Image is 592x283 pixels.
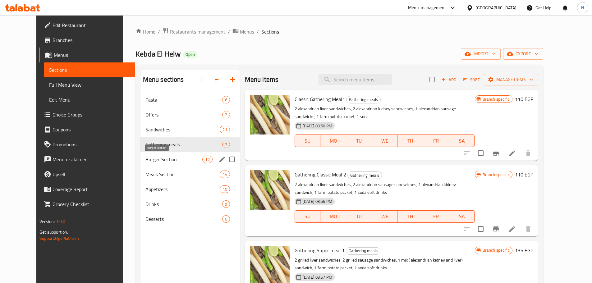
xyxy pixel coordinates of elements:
div: Gathering meals7 [140,137,240,152]
span: Edit Menu [49,96,130,103]
button: TH [397,135,423,147]
span: TU [349,136,369,145]
button: MO [320,135,346,147]
div: items [220,126,230,133]
span: 9 [223,201,230,207]
button: Branch-specific-item [489,221,503,236]
nav: breadcrumb [135,28,543,36]
span: Offers [145,111,222,118]
h6: 110 EGP [515,170,533,179]
div: Meals Section14 [140,167,240,182]
span: Select section [426,73,439,86]
button: TH [397,210,423,223]
span: Menu disclaimer [53,156,130,163]
div: Drinks9 [140,197,240,212]
button: TU [346,210,372,223]
span: [DATE] 03:56 PM [300,199,335,204]
span: 2 [223,112,230,118]
span: Gathering meals [346,96,380,103]
span: Gathering Classic Meal 2 [295,170,346,179]
span: Gathering meals [145,141,222,148]
span: export [508,50,538,58]
h2: Menu sections [143,75,184,84]
span: Manage items [489,76,533,84]
div: items [202,156,212,163]
span: 1.0.0 [56,217,66,226]
a: Full Menu View [44,77,135,92]
span: Add [440,76,457,83]
span: Sort [463,76,480,83]
span: Branches [53,36,130,44]
span: SU [297,212,318,221]
div: Open [183,51,197,58]
a: Restaurants management [163,28,225,36]
button: delete [521,221,536,236]
span: [DATE] 03:50 PM [300,123,335,129]
button: import [461,48,501,60]
span: 6 [223,97,230,103]
a: Upsell [39,167,135,182]
span: Classic Gathering Meal1 [295,94,345,104]
h6: 110 EGP [515,95,533,103]
div: Gathering meals [347,171,382,179]
span: Restaurants management [170,28,225,35]
a: Menus [232,28,254,36]
span: Promotions [53,141,130,148]
a: Edit menu item [508,149,516,157]
nav: Menu sections [140,90,240,229]
li: / [257,28,259,35]
span: Select all sections [197,73,210,86]
span: MO [323,212,344,221]
span: Menus [240,28,254,35]
a: Menu disclaimer [39,152,135,167]
button: MO [320,210,346,223]
span: Sections [261,28,279,35]
button: WE [372,135,398,147]
span: Coupons [53,126,130,133]
button: FR [423,210,449,223]
button: SU [295,210,321,223]
span: MO [323,136,344,145]
span: [DATE] 03:57 PM [300,274,335,280]
span: Sort items [459,75,484,84]
span: Meals Section [145,171,220,178]
a: Promotions [39,137,135,152]
span: 7 [223,142,230,148]
span: Select to update [474,222,487,235]
h6: 135 EGP [515,246,533,255]
span: Add item [439,75,459,84]
span: Choice Groups [53,111,130,118]
span: 21 [220,127,229,133]
div: Desserts6 [140,212,240,226]
span: Grocery Checklist [53,200,130,208]
div: items [220,185,230,193]
span: Pasta [145,96,222,103]
button: WE [372,210,398,223]
input: search [319,74,392,85]
span: Drinks [145,200,222,208]
p: 2 alexandrian liver sandwiches, 2 alexandrian kidney sandwiches, 1 alexandrian sausage sandwiche,... [295,105,475,121]
button: SA [449,135,475,147]
span: Burger Section [145,156,203,163]
img: Classic Gathering Meal1 [250,95,290,135]
span: Sections [49,66,130,74]
div: Gathering meals [346,96,381,103]
span: SU [297,136,318,145]
span: 12 [203,157,212,162]
div: Menu-management [408,4,446,11]
span: import [466,50,496,58]
button: FR [423,135,449,147]
span: Gathering Super meal 1 [295,246,345,255]
span: Version: [39,217,55,226]
span: Get support on: [39,228,68,236]
button: Add [439,75,459,84]
button: edit [218,155,227,164]
span: Open [183,52,197,57]
span: Desserts [145,215,222,223]
button: TU [346,135,372,147]
p: 2 grilled liver sandwiches, 2 grilled sausage sandwiches, 1 mix ( alexandrian kidney and liver) s... [295,256,475,272]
